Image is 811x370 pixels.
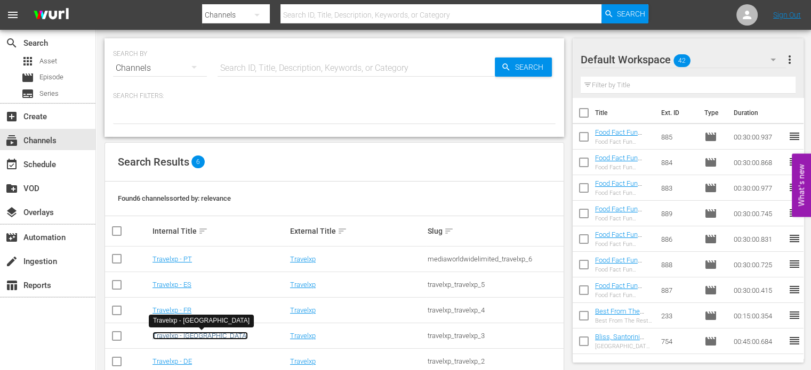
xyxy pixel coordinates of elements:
[152,332,248,340] a: Travelxp - [GEOGRAPHIC_DATA]
[428,332,562,340] div: travelxp_travelxp_3
[704,130,717,143] span: Episode
[39,56,57,67] span: Asset
[5,134,18,147] span: Channels
[152,281,191,289] a: Travelxp - ES
[601,4,648,23] button: Search
[788,309,800,322] span: reorder
[729,328,788,354] td: 00:45:00.684
[729,226,788,252] td: 00:30:00.831
[783,53,796,66] span: more_vert
[617,4,645,23] span: Search
[788,232,800,245] span: reorder
[595,190,653,196] div: Food Fact Fun [GEOGRAPHIC_DATA], [GEOGRAPHIC_DATA]
[657,175,700,201] td: 883
[657,124,700,150] td: 885
[290,306,316,314] a: Travelxp
[729,150,788,175] td: 00:30:00.868
[657,252,700,277] td: 888
[152,306,191,314] a: Travelxp - FR
[595,138,653,145] div: Food Fact Fun [GEOGRAPHIC_DATA], [GEOGRAPHIC_DATA]
[595,179,651,219] a: Food Fact Fun [GEOGRAPHIC_DATA], [GEOGRAPHIC_DATA] (DU)
[729,252,788,277] td: 00:30:00.725
[152,357,192,365] a: Travelxp - DE
[657,201,700,226] td: 889
[595,317,653,324] div: Best From The Rest [GEOGRAPHIC_DATA] Top Sees
[704,335,717,348] span: Episode
[153,316,250,325] div: Travelxp - [GEOGRAPHIC_DATA]
[113,53,207,83] div: Channels
[788,258,800,270] span: reorder
[428,306,562,314] div: travelxp_travelxp_4
[704,182,717,194] span: Episode
[21,55,34,68] span: Asset
[788,334,800,347] span: reorder
[788,155,800,168] span: reorder
[290,281,316,289] a: Travelxp
[290,332,316,340] a: Travelxp
[5,37,18,50] span: Search
[428,281,562,289] div: travelxp_travelxp_5
[495,57,552,77] button: Search
[657,226,700,252] td: 886
[729,277,788,303] td: 00:30:00.415
[152,255,192,263] a: Travelxp - PT
[152,225,287,237] div: Internal Title
[39,88,59,99] span: Series
[729,303,788,328] td: 00:15:00.354
[5,279,18,292] span: Reports
[704,156,717,169] span: Episode
[673,50,690,72] span: 42
[704,284,717,297] span: Episode
[792,153,811,217] button: Open Feedback Widget
[773,11,801,19] a: Sign Out
[729,201,788,226] td: 00:30:00.745
[5,255,18,268] span: Ingestion
[191,155,205,168] span: 6
[704,258,717,271] span: Episode
[5,182,18,195] span: VOD
[595,343,653,350] div: [GEOGRAPHIC_DATA], Santorini [GEOGRAPHIC_DATA]
[118,155,189,168] span: Search Results
[290,225,424,237] div: External Title
[788,130,800,143] span: reorder
[595,266,653,273] div: Food Fact Fun [GEOGRAPHIC_DATA], [GEOGRAPHIC_DATA]
[444,226,454,236] span: sort
[657,277,700,303] td: 887
[428,357,562,365] div: travelxp_travelxp_2
[727,98,791,128] th: Duration
[595,215,653,222] div: Food Fact Fun Whistler, [GEOGRAPHIC_DATA]
[729,175,788,201] td: 00:30:00.977
[704,309,717,322] span: Episode
[21,71,34,84] span: Episode
[655,98,697,128] th: Ext. ID
[783,47,796,72] button: more_vert
[657,303,700,328] td: 233
[5,231,18,244] span: Automation
[788,207,800,219] span: reorder
[788,283,800,296] span: reorder
[595,241,653,248] div: Food Fact Fun [GEOGRAPHIC_DATA], [GEOGRAPHIC_DATA]
[657,328,700,354] td: 754
[290,357,316,365] a: Travelxp
[595,98,655,128] th: Title
[704,207,717,220] span: Episode
[5,110,18,123] span: Create
[595,205,651,237] a: Food Fact Fun Whistler, [GEOGRAPHIC_DATA] (DU)
[5,158,18,171] span: Schedule
[21,87,34,100] span: Series
[428,225,562,237] div: Slug
[511,57,552,77] span: Search
[697,98,727,128] th: Type
[595,333,651,357] a: Bliss, Santorini [GEOGRAPHIC_DATA] (DU)
[6,9,19,21] span: menu
[113,92,556,101] p: Search Filters:
[338,226,347,236] span: sort
[657,150,700,175] td: 884
[595,164,653,171] div: Food Fact Fun [GEOGRAPHIC_DATA], [GEOGRAPHIC_DATA]
[595,282,651,322] a: Food Fact Fun [GEOGRAPHIC_DATA], [GEOGRAPHIC_DATA] (DU)
[198,226,208,236] span: sort
[39,72,63,83] span: Episode
[595,154,651,194] a: Food Fact Fun [GEOGRAPHIC_DATA], [GEOGRAPHIC_DATA](DU)
[595,307,651,339] a: Best From The Rest [GEOGRAPHIC_DATA] Top Sees (DU)
[595,292,653,299] div: Food Fact Fun [GEOGRAPHIC_DATA], [GEOGRAPHIC_DATA]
